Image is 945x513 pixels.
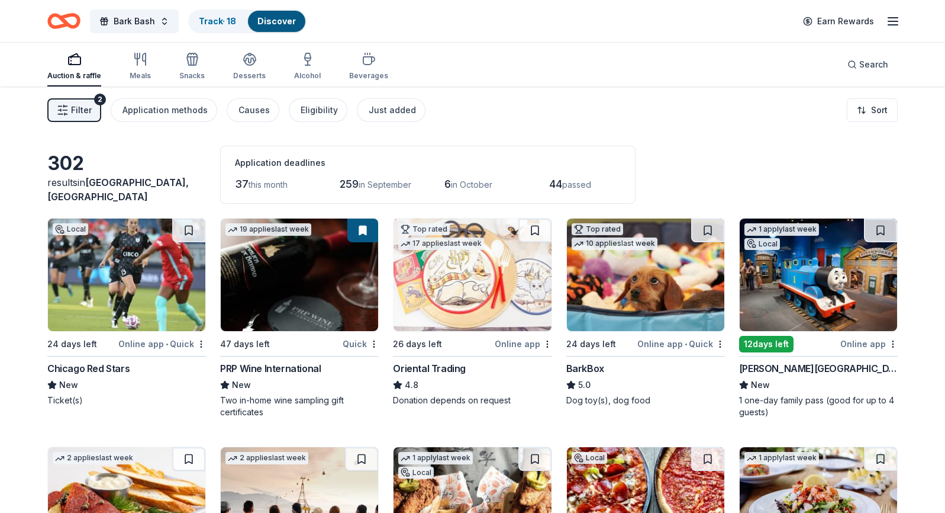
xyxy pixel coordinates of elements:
[566,337,616,351] div: 24 days left
[289,98,347,122] button: Eligibility
[220,337,270,351] div: 47 days left
[572,238,657,250] div: 10 applies last week
[393,395,551,406] div: Donation depends on request
[294,71,321,81] div: Alcohol
[233,71,266,81] div: Desserts
[220,395,379,418] div: Two in-home wine sampling gift certificates
[47,177,189,203] span: in
[47,218,206,406] a: Image for Chicago Red StarsLocal24 days leftOnline app•QuickChicago Red StarsNewTicket(s)
[130,71,151,81] div: Meals
[111,98,217,122] button: Application methods
[840,336,898,351] div: Online app
[90,9,179,33] button: Bark Bash
[566,361,604,376] div: BarkBox
[744,452,819,464] div: 1 apply last week
[71,103,92,117] span: Filter
[744,238,780,250] div: Local
[578,378,591,392] span: 5.0
[349,47,388,86] button: Beverages
[859,57,888,72] span: Search
[451,179,492,190] span: in October
[47,337,97,351] div: 24 days left
[179,71,205,81] div: Snacks
[94,94,106,105] div: 2
[739,395,898,418] div: 1 one-day family pass (good for up to 4 guests)
[562,179,591,190] span: passed
[221,219,378,331] img: Image for PRP Wine International
[47,175,206,204] div: results
[349,71,388,81] div: Beverages
[47,71,101,81] div: Auction & raffle
[47,152,206,175] div: 302
[398,238,484,250] div: 17 applies last week
[235,178,249,190] span: 37
[235,156,621,170] div: Application deadlines
[398,467,434,479] div: Local
[179,47,205,86] button: Snacks
[744,223,819,236] div: 1 apply last week
[685,339,687,349] span: •
[48,219,205,331] img: Image for Chicago Red Stars
[227,98,279,122] button: Causes
[114,14,155,28] span: Bark Bash
[130,47,151,86] button: Meals
[393,218,551,406] a: Image for Oriental TradingTop rated17 applieslast week26 days leftOnline appOriental Trading4.8Do...
[47,7,80,35] a: Home
[47,177,189,203] span: [GEOGRAPHIC_DATA], [GEOGRAPHIC_DATA]
[572,452,607,464] div: Local
[405,378,418,392] span: 4.8
[53,223,88,235] div: Local
[249,179,288,190] span: this month
[59,378,78,392] span: New
[739,336,794,352] div: 12 days left
[369,103,416,117] div: Just added
[53,452,136,464] div: 2 applies last week
[495,336,552,351] div: Online app
[871,103,888,117] span: Sort
[398,452,473,464] div: 1 apply last week
[220,218,379,418] a: Image for PRP Wine International19 applieslast week47 days leftQuickPRP Wine InternationalNewTwo ...
[739,218,898,418] a: Image for Kohl Children's Museum1 applylast weekLocal12days leftOnline app[PERSON_NAME][GEOGRAPHI...
[566,218,725,406] a: Image for BarkBoxTop rated10 applieslast week24 days leftOnline app•QuickBarkBox5.0Dog toy(s), do...
[340,178,359,190] span: 259
[444,178,451,190] span: 6
[225,452,308,464] div: 2 applies last week
[572,223,623,235] div: Top rated
[118,336,206,351] div: Online app Quick
[393,361,466,376] div: Oriental Trading
[393,337,442,351] div: 26 days left
[398,223,450,235] div: Top rated
[566,395,725,406] div: Dog toy(s), dog food
[232,378,251,392] span: New
[122,103,208,117] div: Application methods
[637,336,725,351] div: Online app Quick
[188,9,307,33] button: Track· 18Discover
[751,378,770,392] span: New
[301,103,338,117] div: Eligibility
[199,16,236,26] a: Track· 18
[343,336,379,351] div: Quick
[220,361,321,376] div: PRP Wine International
[847,98,898,122] button: Sort
[740,219,897,331] img: Image for Kohl Children's Museum
[567,219,724,331] img: Image for BarkBox
[47,395,206,406] div: Ticket(s)
[394,219,551,331] img: Image for Oriental Trading
[47,361,130,376] div: Chicago Red Stars
[225,223,311,236] div: 19 applies last week
[359,179,411,190] span: in September
[47,98,101,122] button: Filter2
[238,103,270,117] div: Causes
[294,47,321,86] button: Alcohol
[166,339,168,349] span: •
[357,98,425,122] button: Just added
[47,47,101,86] button: Auction & raffle
[233,47,266,86] button: Desserts
[796,11,881,32] a: Earn Rewards
[838,53,898,76] button: Search
[257,16,296,26] a: Discover
[549,178,562,190] span: 44
[739,361,898,376] div: [PERSON_NAME][GEOGRAPHIC_DATA]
